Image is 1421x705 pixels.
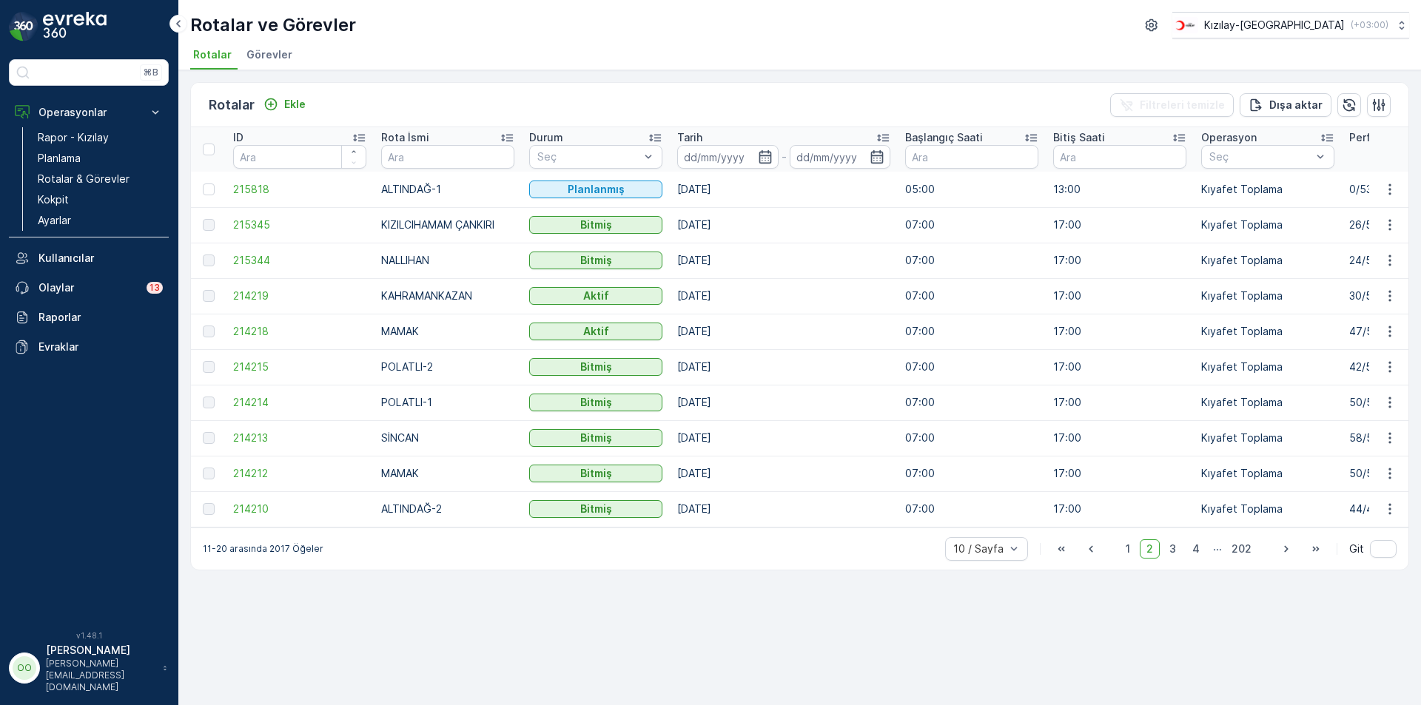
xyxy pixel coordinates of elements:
[1209,149,1311,164] p: Seç
[203,432,215,444] div: Toggle Row Selected
[233,182,366,197] a: 215818
[1046,349,1194,385] td: 17:00
[190,13,356,37] p: Rotalar ve Görevler
[529,252,662,269] button: Bitmiş
[1046,243,1194,278] td: 17:00
[46,643,155,658] p: [PERSON_NAME]
[9,12,38,41] img: logo
[898,172,1046,207] td: 05:00
[32,148,169,169] a: Planlama
[203,503,215,515] div: Toggle Row Selected
[670,349,898,385] td: [DATE]
[898,278,1046,314] td: 07:00
[1351,19,1388,31] p: ( +03:00 )
[898,491,1046,527] td: 07:00
[381,130,429,145] p: Rota İsmi
[670,243,898,278] td: [DATE]
[1172,17,1198,33] img: k%C4%B1z%C4%B1lay.png
[677,130,702,145] p: Tarih
[1194,456,1342,491] td: Kıyafet Toplama
[580,431,612,445] p: Bitmiş
[1119,539,1137,559] span: 1
[898,420,1046,456] td: 07:00
[529,130,563,145] p: Durum
[1269,98,1323,112] p: Dışa aktar
[9,98,169,127] button: Operasyonlar
[670,385,898,420] td: [DATE]
[32,169,169,189] a: Rotalar & Görevler
[905,130,983,145] p: Başlangıç Saati
[1140,98,1225,112] p: Filtreleri temizle
[1046,385,1194,420] td: 17:00
[233,217,366,232] a: 215345
[1194,172,1342,207] td: Kıyafet Toplama
[670,172,898,207] td: [DATE]
[1194,314,1342,349] td: Kıyafet Toplama
[1046,456,1194,491] td: 17:00
[529,429,662,447] button: Bitmiş
[38,105,139,120] p: Operasyonlar
[203,219,215,231] div: Toggle Row Selected
[529,465,662,482] button: Bitmiş
[583,289,609,303] p: Aktif
[9,303,169,332] a: Raporlar
[233,466,366,481] span: 214212
[233,395,366,410] a: 214214
[258,95,312,113] button: Ekle
[529,216,662,234] button: Bitmiş
[529,323,662,340] button: Aktif
[203,468,215,479] div: Toggle Row Selected
[898,349,1046,385] td: 07:00
[203,361,215,373] div: Toggle Row Selected
[1046,207,1194,243] td: 17:00
[203,183,215,195] div: Toggle Row Selected
[1213,539,1222,559] p: ...
[209,95,255,115] p: Rotalar
[568,182,625,197] p: Planlanmış
[203,254,215,266] div: Toggle Row Selected
[43,12,107,41] img: logo_dark-DEwI_e13.png
[144,67,158,78] p: ⌘B
[1163,539,1183,559] span: 3
[9,643,169,693] button: OO[PERSON_NAME][PERSON_NAME][EMAIL_ADDRESS][DOMAIN_NAME]
[32,210,169,231] a: Ayarlar
[150,282,160,294] p: 13
[38,130,109,145] p: Rapor - Kızılay
[1053,130,1105,145] p: Bitiş Saati
[374,314,522,349] td: MAMAK
[374,491,522,527] td: ALTINDAĞ-2
[790,145,891,169] input: dd/mm/yyyy
[9,631,169,640] span: v 1.48.1
[9,273,169,303] a: Olaylar13
[898,314,1046,349] td: 07:00
[1194,420,1342,456] td: Kıyafet Toplama
[233,324,366,339] a: 214218
[32,127,169,148] a: Rapor - Kızılay
[580,466,612,481] p: Bitmiş
[1046,278,1194,314] td: 17:00
[898,207,1046,243] td: 07:00
[233,253,366,268] span: 215344
[1110,93,1234,117] button: Filtreleri temizle
[1172,12,1409,38] button: Kızılay-[GEOGRAPHIC_DATA](+03:00)
[38,280,138,295] p: Olaylar
[529,358,662,376] button: Bitmiş
[38,192,69,207] p: Kokpit
[1349,542,1364,556] span: Git
[1194,349,1342,385] td: Kıyafet Toplama
[529,394,662,411] button: Bitmiş
[233,502,366,516] a: 214210
[381,145,514,169] input: Ara
[32,189,169,210] a: Kokpit
[9,332,169,362] a: Evraklar
[537,149,639,164] p: Seç
[374,349,522,385] td: POLATLI-2
[1194,278,1342,314] td: Kıyafet Toplama
[1046,314,1194,349] td: 17:00
[374,243,522,278] td: NALLIHAN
